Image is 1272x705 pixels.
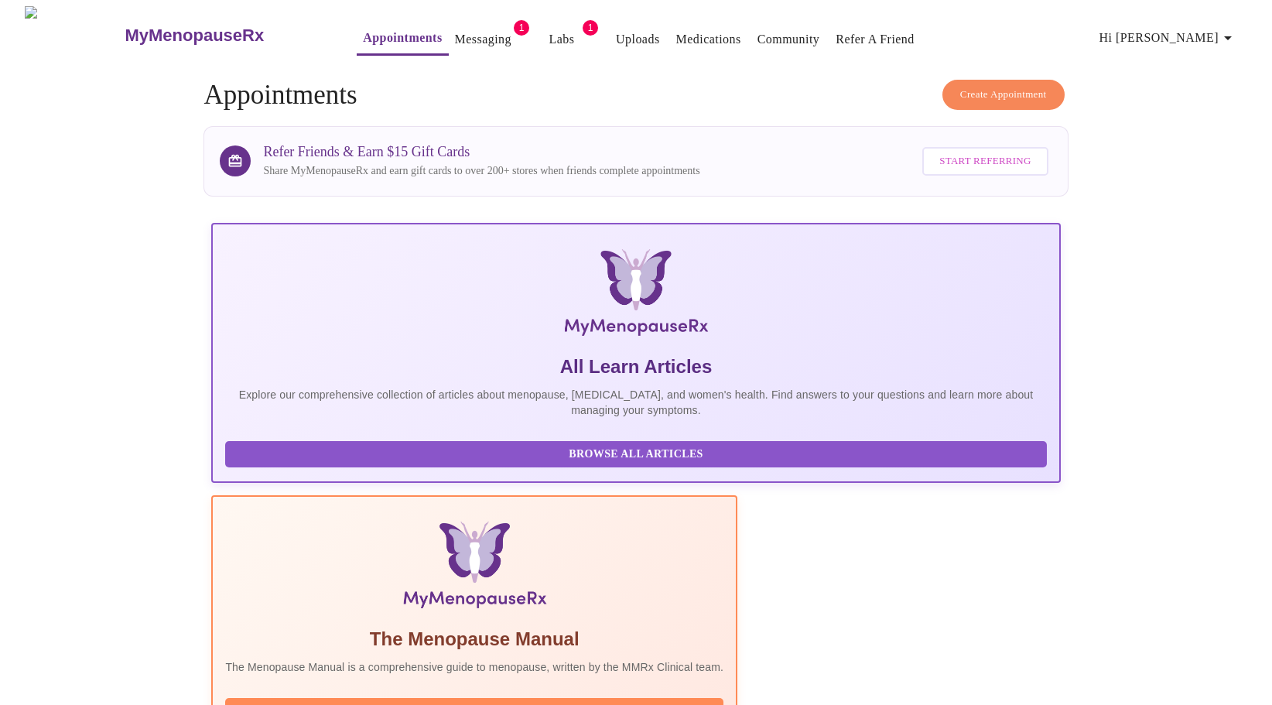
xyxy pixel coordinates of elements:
h3: MyMenopauseRx [125,26,264,46]
button: Hi [PERSON_NAME] [1093,22,1243,53]
button: Appointments [357,22,448,56]
button: Labs [537,24,586,55]
button: Create Appointment [942,80,1065,110]
span: Start Referring [939,152,1031,170]
span: 1 [583,20,598,36]
img: Menopause Manual [305,522,645,614]
a: Labs [549,29,575,50]
span: Create Appointment [960,86,1047,104]
p: Explore our comprehensive collection of articles about menopause, [MEDICAL_DATA], and women's hea... [225,387,1046,418]
h4: Appointments [203,80,1068,111]
a: Browse All Articles [225,447,1050,460]
button: Refer a Friend [829,24,921,55]
img: MyMenopauseRx Logo [25,6,123,64]
a: Refer a Friend [836,29,915,50]
p: The Menopause Manual is a comprehensive guide to menopause, written by the MMRx Clinical team. [225,659,723,675]
button: Uploads [610,24,666,55]
button: Messaging [449,24,518,55]
a: Appointments [363,27,442,49]
a: Start Referring [918,139,1051,183]
button: Medications [670,24,747,55]
h3: Refer Friends & Earn $15 Gift Cards [263,144,699,160]
a: Community [757,29,820,50]
p: Share MyMenopauseRx and earn gift cards to over 200+ stores when friends complete appointments [263,163,699,179]
button: Start Referring [922,147,1048,176]
a: Uploads [616,29,660,50]
a: Medications [676,29,741,50]
button: Browse All Articles [225,441,1046,468]
span: Hi [PERSON_NAME] [1099,27,1237,49]
h5: The Menopause Manual [225,627,723,652]
span: 1 [514,20,529,36]
img: MyMenopauseRx Logo [353,249,919,342]
h5: All Learn Articles [225,354,1046,379]
button: Community [751,24,826,55]
span: Browse All Articles [241,445,1031,464]
a: MyMenopauseRx [123,9,326,63]
a: Messaging [455,29,511,50]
